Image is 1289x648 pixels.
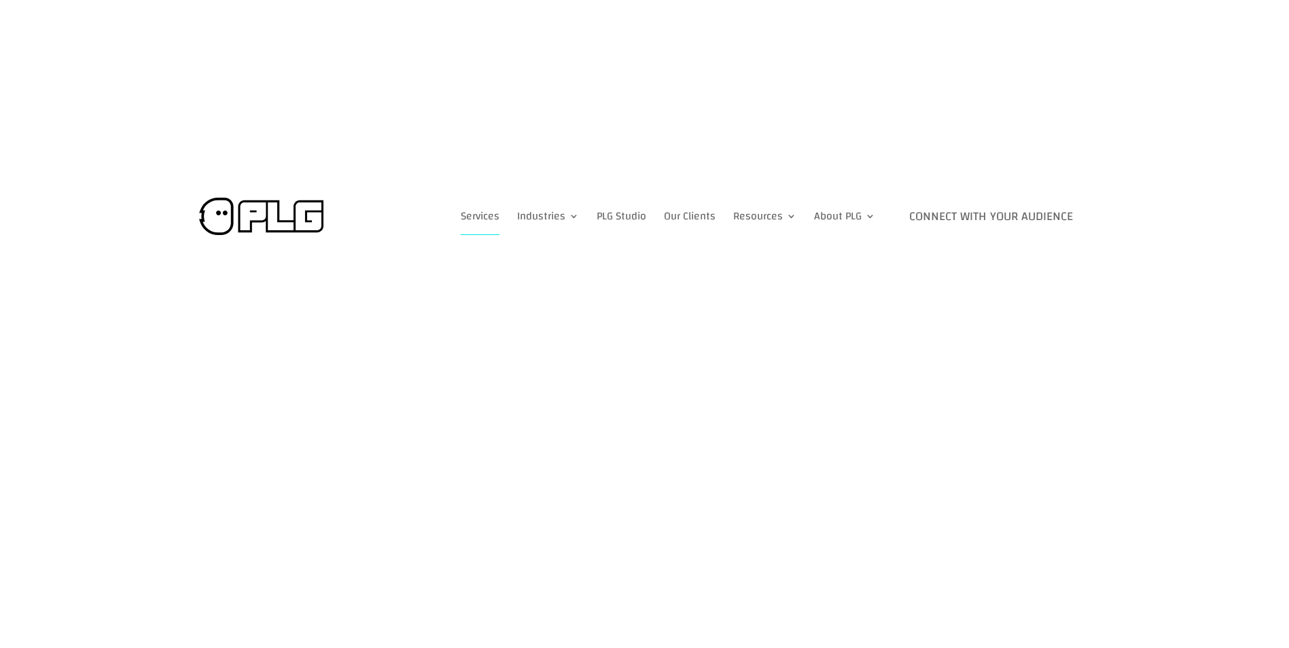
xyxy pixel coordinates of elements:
[733,198,796,235] a: Resources
[893,198,1089,235] a: Connect with Your Audience
[664,198,716,235] a: Our Clients
[517,198,579,235] a: Industries
[814,198,875,235] a: About PLG
[461,198,499,235] a: Services
[597,198,646,235] a: PLG Studio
